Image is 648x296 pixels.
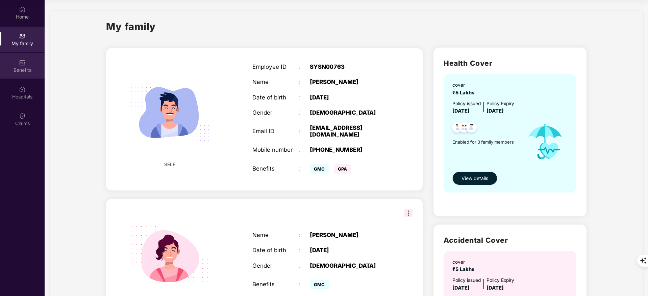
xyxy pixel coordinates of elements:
div: Date of birth [252,94,298,101]
div: [DATE] [310,94,390,101]
div: : [298,281,310,288]
img: svg+xml;base64,PHN2ZyBpZD0iSG9tZSIgeG1sbnM9Imh0dHA6Ly93d3cudzMub3JnLzIwMDAvc3ZnIiB3aWR0aD0iMjAiIG... [19,6,26,13]
div: [DEMOGRAPHIC_DATA] [310,262,390,269]
div: Gender [252,109,298,116]
img: svg+xml;base64,PHN2ZyB3aWR0aD0iMjAiIGhlaWdodD0iMjAiIHZpZXdCb3g9IjAgMCAyMCAyMCIgZmlsbD0ibm9uZSIgeG... [19,33,26,39]
img: svg+xml;base64,PHN2ZyB4bWxucz0iaHR0cDovL3d3dy53My5vcmcvMjAwMC9zdmciIHdpZHRoPSI0OC45MTUiIGhlaWdodD... [456,120,473,137]
h2: Health Cover [444,58,576,69]
div: Email ID [252,128,298,135]
div: Benefits [252,281,298,288]
div: Policy Expiry [487,277,514,284]
div: : [298,262,310,269]
span: GMC [310,164,329,174]
div: : [298,109,310,116]
div: : [298,128,310,135]
div: : [298,232,310,238]
span: ₹5 Lakhs [452,90,477,96]
div: SYSN00763 [310,63,390,70]
div: Mobile number [252,146,298,153]
div: Policy Expiry [487,100,514,108]
div: Policy issued [452,277,481,284]
div: Name [252,232,298,238]
span: [DATE] [487,108,504,114]
img: svg+xml;base64,PHN2ZyBpZD0iQmVuZWZpdHMiIHhtbG5zPSJodHRwOi8vd3d3LnczLm9yZy8yMDAwL3N2ZyIgd2lkdGg9Ij... [19,59,26,66]
div: : [298,146,310,153]
div: [PERSON_NAME] [310,79,390,85]
img: svg+xml;base64,PHN2ZyB4bWxucz0iaHR0cDovL3d3dy53My5vcmcvMjAwMC9zdmciIHdpZHRoPSI0OC45NDMiIGhlaWdodD... [449,120,466,137]
h2: Accidental Cover [444,235,576,246]
div: cover [452,259,477,266]
img: svg+xml;base64,PHN2ZyB4bWxucz0iaHR0cDovL3d3dy53My5vcmcvMjAwMC9zdmciIHdpZHRoPSI0OC45NDMiIGhlaWdodD... [463,120,480,137]
div: [PERSON_NAME] [310,232,390,238]
div: : [298,165,310,172]
span: ₹5 Lakhs [452,266,477,272]
span: GMC [310,280,329,289]
span: [DATE] [452,285,470,291]
img: svg+xml;base64,PHN2ZyB4bWxucz0iaHR0cDovL3d3dy53My5vcmcvMjAwMC9zdmciIHdpZHRoPSIyMjQiIGhlaWdodD0iMT... [121,64,218,161]
span: [DATE] [487,285,504,291]
div: Name [252,79,298,85]
div: [DATE] [310,247,390,254]
div: : [298,94,310,101]
div: Employee ID [252,63,298,70]
div: Gender [252,262,298,269]
span: View details [462,175,488,182]
div: : [298,79,310,85]
div: Date of birth [252,247,298,254]
button: View details [452,172,497,185]
span: [DATE] [452,108,470,114]
img: svg+xml;base64,PHN2ZyBpZD0iQ2xhaW0iIHhtbG5zPSJodHRwOi8vd3d3LnczLm9yZy8yMDAwL3N2ZyIgd2lkdGg9IjIwIi... [19,113,26,119]
div: : [298,63,310,70]
div: : [298,247,310,254]
span: Enabled for 3 family members [452,139,520,145]
img: svg+xml;base64,PHN2ZyB3aWR0aD0iMzIiIGhlaWdodD0iMzIiIHZpZXdCb3g9IjAgMCAzMiAzMiIgZmlsbD0ibm9uZSIgeG... [404,209,413,217]
div: cover [452,82,477,89]
div: [DEMOGRAPHIC_DATA] [310,109,390,116]
span: SELF [164,161,175,168]
span: GPA [334,164,351,174]
img: svg+xml;base64,PHN2ZyBpZD0iSG9zcGl0YWxzIiB4bWxucz0iaHR0cDovL3d3dy53My5vcmcvMjAwMC9zdmciIHdpZHRoPS... [19,86,26,93]
div: [PHONE_NUMBER] [310,146,390,153]
h1: My family [106,19,156,34]
div: Policy issued [452,100,481,108]
div: [EMAIL_ADDRESS][DOMAIN_NAME] [310,124,390,138]
img: icon [520,115,570,168]
div: Benefits [252,165,298,172]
